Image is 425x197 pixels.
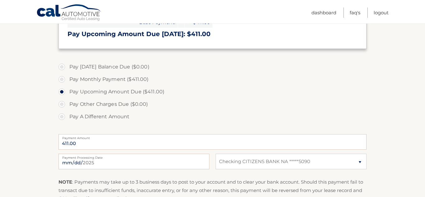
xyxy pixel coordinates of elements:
[58,134,367,139] label: Payment Amount
[58,73,367,86] label: Pay Monthly Payment ($411.00)
[58,61,367,73] label: Pay [DATE] Balance Due ($0.00)
[58,134,367,150] input: Payment Amount
[374,7,389,18] a: Logout
[311,7,336,18] a: Dashboard
[58,110,367,123] label: Pay A Different Amount
[58,179,72,185] strong: NOTE
[58,98,367,110] label: Pay Other Charges Due ($0.00)
[350,7,360,18] a: FAQ's
[68,30,357,38] h3: Pay Upcoming Amount Due [DATE]: $411.00
[58,154,209,169] input: Payment Date
[58,154,209,159] label: Payment Processing Date
[36,4,102,22] a: Cal Automotive
[58,86,367,98] label: Pay Upcoming Amount Due ($411.00)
